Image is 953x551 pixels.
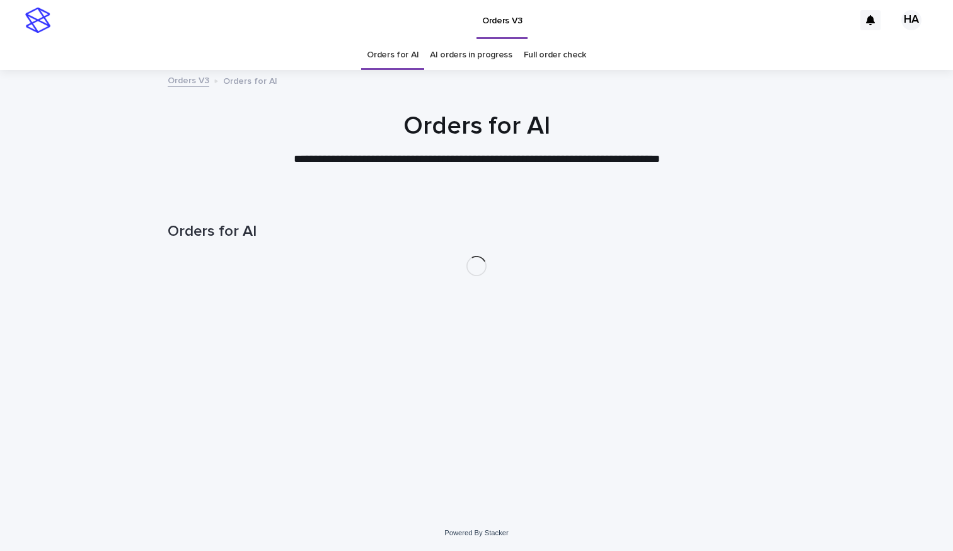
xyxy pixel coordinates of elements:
a: Powered By Stacker [444,529,508,536]
div: HA [901,10,921,30]
h1: Orders for AI [168,111,785,141]
img: stacker-logo-s-only.png [25,8,50,33]
a: AI orders in progress [430,40,512,70]
a: Full order check [524,40,586,70]
h1: Orders for AI [168,223,785,241]
a: Orders for AI [367,40,419,70]
p: Orders for AI [223,73,277,87]
a: Orders V3 [168,72,209,87]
